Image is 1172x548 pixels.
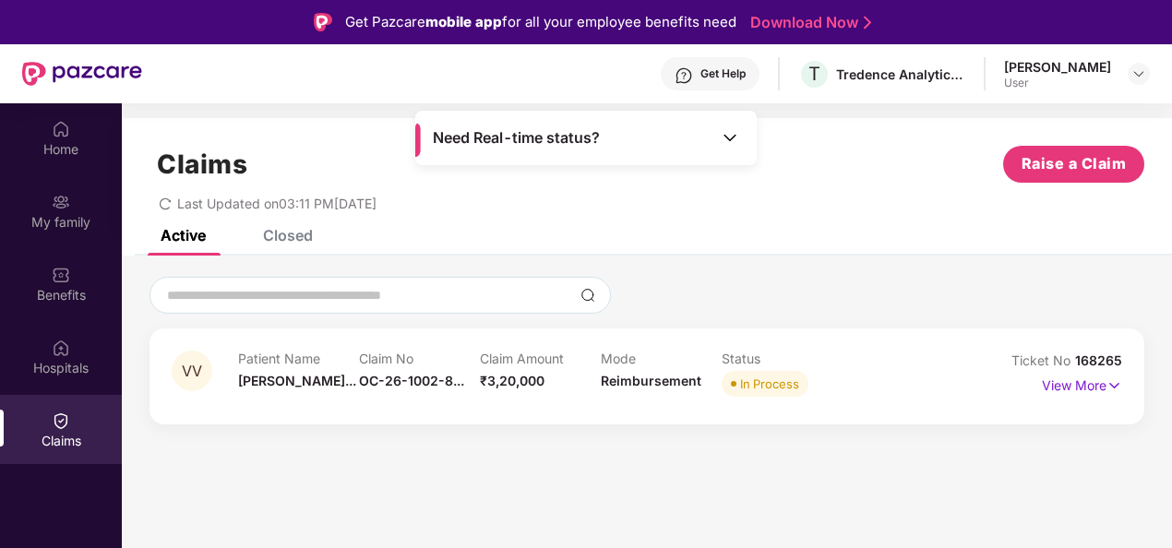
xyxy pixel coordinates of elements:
[157,149,247,180] h1: Claims
[480,373,544,388] span: ₹3,20,000
[314,13,332,31] img: Logo
[52,266,70,284] img: svg+xml;base64,PHN2ZyBpZD0iQmVuZWZpdHMiIHhtbG5zPSJodHRwOi8vd3d3LnczLm9yZy8yMDAwL3N2ZyIgd2lkdGg9Ij...
[721,128,739,147] img: Toggle Icon
[52,120,70,138] img: svg+xml;base64,PHN2ZyBpZD0iSG9tZSIgeG1sbnM9Imh0dHA6Ly93d3cudzMub3JnLzIwMDAvc3ZnIiB3aWR0aD0iMjAiIG...
[433,128,600,148] span: Need Real-time status?
[161,226,206,244] div: Active
[1004,76,1111,90] div: User
[864,13,871,32] img: Stroke
[1004,58,1111,76] div: [PERSON_NAME]
[359,351,480,366] p: Claim No
[740,375,799,393] div: In Process
[1003,146,1144,183] button: Raise a Claim
[345,11,736,33] div: Get Pazcare for all your employee benefits need
[238,373,356,388] span: [PERSON_NAME]...
[722,351,843,366] p: Status
[1131,66,1146,81] img: svg+xml;base64,PHN2ZyBpZD0iRHJvcGRvd24tMzJ4MzIiIHhtbG5zPSJodHRwOi8vd3d3LnczLm9yZy8yMDAwL3N2ZyIgd2...
[1075,352,1122,368] span: 168265
[601,373,701,388] span: Reimbursement
[182,363,202,379] span: VV
[1106,375,1122,396] img: svg+xml;base64,PHN2ZyB4bWxucz0iaHR0cDovL3d3dy53My5vcmcvMjAwMC9zdmciIHdpZHRoPSIxNyIgaGVpZ2h0PSIxNy...
[425,13,502,30] strong: mobile app
[1011,352,1075,368] span: Ticket No
[359,373,464,388] span: OC-26-1002-8...
[480,351,601,366] p: Claim Amount
[1022,152,1127,175] span: Raise a Claim
[238,351,359,366] p: Patient Name
[177,196,377,211] span: Last Updated on 03:11 PM[DATE]
[22,62,142,86] img: New Pazcare Logo
[601,351,722,366] p: Mode
[263,226,313,244] div: Closed
[750,13,866,32] a: Download Now
[808,63,820,85] span: T
[52,193,70,211] img: svg+xml;base64,PHN2ZyB3aWR0aD0iMjAiIGhlaWdodD0iMjAiIHZpZXdCb3g9IjAgMCAyMCAyMCIgZmlsbD0ibm9uZSIgeG...
[52,339,70,357] img: svg+xml;base64,PHN2ZyBpZD0iSG9zcGl0YWxzIiB4bWxucz0iaHR0cDovL3d3dy53My5vcmcvMjAwMC9zdmciIHdpZHRoPS...
[675,66,693,85] img: svg+xml;base64,PHN2ZyBpZD0iSGVscC0zMngzMiIgeG1sbnM9Imh0dHA6Ly93d3cudzMub3JnLzIwMDAvc3ZnIiB3aWR0aD...
[159,196,172,211] span: redo
[52,411,70,430] img: svg+xml;base64,PHN2ZyBpZD0iQ2xhaW0iIHhtbG5zPSJodHRwOi8vd3d3LnczLm9yZy8yMDAwL3N2ZyIgd2lkdGg9IjIwIi...
[580,288,595,303] img: svg+xml;base64,PHN2ZyBpZD0iU2VhcmNoLTMyeDMyIiB4bWxucz0iaHR0cDovL3d3dy53My5vcmcvMjAwMC9zdmciIHdpZH...
[700,66,746,81] div: Get Help
[836,66,965,83] div: Tredence Analytics Solutions Private Limited
[1042,371,1122,396] p: View More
